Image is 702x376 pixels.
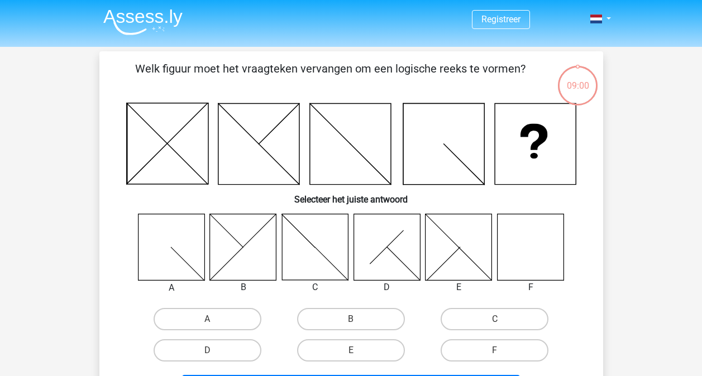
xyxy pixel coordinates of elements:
label: C [441,308,548,330]
div: B [201,281,285,294]
p: Welk figuur moet het vraagteken vervangen om een logische reeks te vormen? [117,60,543,94]
div: F [489,281,573,294]
div: A [130,281,214,295]
img: Assessly [103,9,183,35]
div: D [345,281,429,294]
label: F [441,339,548,361]
div: C [273,281,357,294]
h6: Selecteer het juiste antwoord [117,185,585,205]
label: E [297,339,405,361]
a: Registreer [481,14,520,25]
label: B [297,308,405,330]
div: E [417,281,501,294]
label: A [154,308,261,330]
div: 09:00 [557,65,599,93]
label: D [154,339,261,361]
